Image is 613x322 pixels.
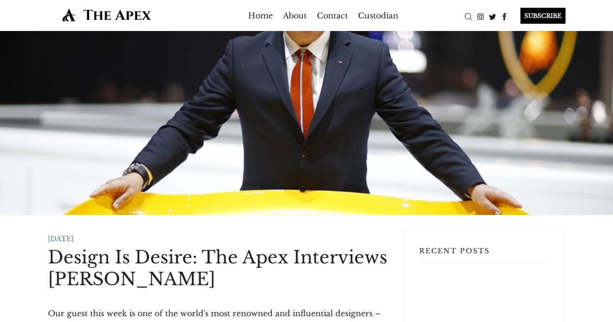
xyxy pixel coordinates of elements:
[487,11,499,21] a: Twitter
[317,8,348,23] a: Contact
[462,11,474,21] a: Search
[358,8,398,23] a: Custodian
[474,11,487,21] a: Instagram
[419,246,550,263] h3: Recent Posts
[511,8,566,24] a: SUBSCRIBE
[48,234,74,243] time: [DATE]
[520,8,566,24] div: SUBSCRIBE
[499,11,511,21] a: Facebook
[248,8,273,23] a: Home
[48,8,166,22] img: The Apex by Custodian
[283,8,307,23] a: About
[48,246,388,290] h1: Design Is Desire: The Apex Interviews [PERSON_NAME]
